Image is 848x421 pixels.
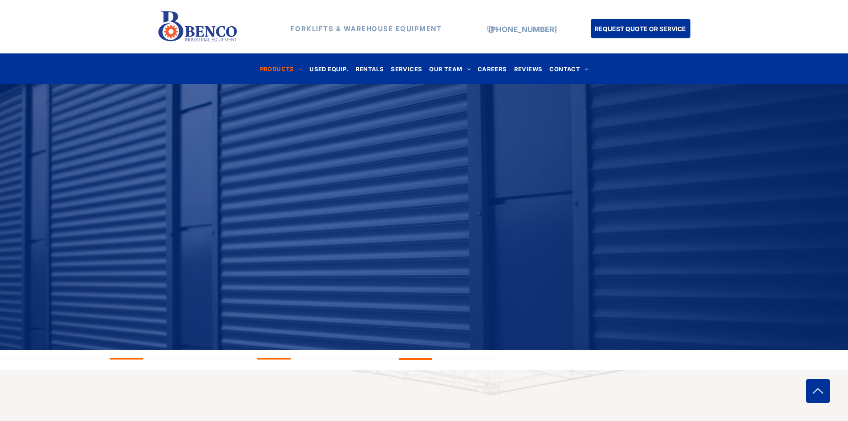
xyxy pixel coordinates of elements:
[306,63,352,75] a: USED EQUIP.
[474,63,511,75] a: CAREERS
[488,25,557,34] a: [PHONE_NUMBER]
[595,20,686,37] span: REQUEST QUOTE OR SERVICE
[546,63,592,75] a: CONTACT
[591,19,690,38] a: REQUEST QUOTE OR SERVICE
[511,63,546,75] a: REVIEWS
[256,63,306,75] a: PRODUCTS
[426,63,474,75] a: OUR TEAM
[352,63,388,75] a: RENTALS
[387,63,426,75] a: SERVICES
[291,25,442,33] strong: FORKLIFTS & WAREHOUSE EQUIPMENT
